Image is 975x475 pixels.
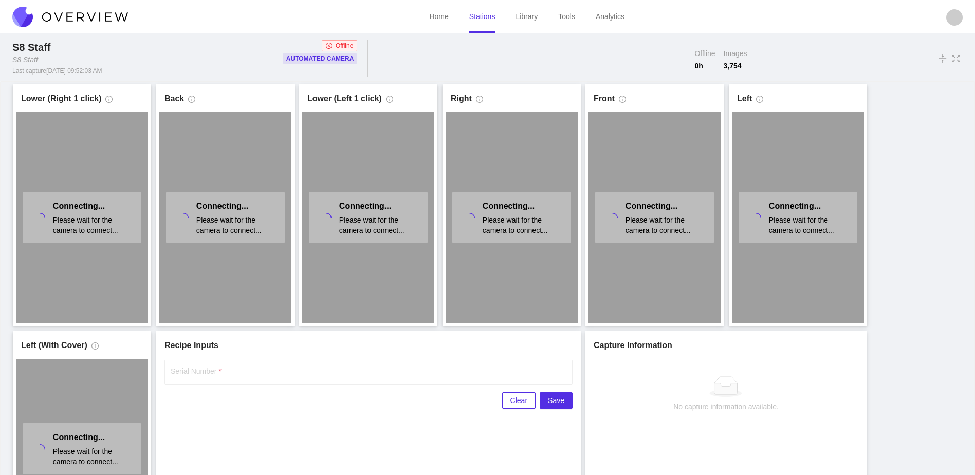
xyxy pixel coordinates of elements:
h1: Lower (Right 1 click) [21,93,101,105]
span: Please wait for the camera to connect... [53,446,134,467]
span: Connecting... [53,433,105,442]
p: Automated Camera [286,53,354,64]
button: Save [540,392,573,409]
span: loading [175,210,192,228]
span: info-circle [619,96,626,107]
span: Connecting... [626,202,677,210]
span: Please wait for the camera to connect... [339,215,420,235]
span: 0 h [694,61,715,71]
div: No capture information available. [673,401,779,412]
span: info-circle [386,96,393,107]
span: Connecting... [339,202,391,210]
div: S8 Staff [12,54,38,65]
span: Please wait for the camera to connect... [769,215,850,235]
span: info-circle [91,342,99,354]
span: Images [724,48,747,59]
span: Connecting... [483,202,535,210]
span: loading [748,210,765,228]
a: Home [429,12,448,21]
span: loading [32,210,49,228]
div: S8 Staff [12,40,54,54]
span: info-circle [476,96,483,107]
h1: Recipe Inputs [164,339,573,352]
h1: Back [164,93,184,105]
span: Offline [336,41,353,51]
span: 3,754 [724,61,747,71]
span: Offline [694,48,715,59]
span: close-circle [326,43,332,49]
span: info-circle [188,96,195,107]
h1: Capture Information [594,339,858,352]
a: Library [516,12,538,21]
span: Connecting... [769,202,821,210]
span: info-circle [756,96,763,107]
span: loading [318,210,335,228]
span: Please wait for the camera to connect... [626,215,706,235]
span: Please wait for the camera to connect... [483,215,563,235]
span: Please wait for the camera to connect... [196,215,277,235]
button: Clear [502,392,536,409]
span: S8 Staff [12,42,50,53]
h1: Left [737,93,752,105]
span: Please wait for the camera to connect... [53,215,134,235]
span: Connecting... [53,202,105,210]
h1: Left (With Cover) [21,339,87,352]
span: info-circle [105,96,113,107]
span: Connecting... [196,202,248,210]
h1: Front [594,93,615,105]
h1: Lower (Left 1 click) [307,93,382,105]
span: loading [604,210,621,228]
a: Stations [469,12,495,21]
label: Serial Number [171,366,222,376]
div: Last capture [DATE] 09:52:03 AM [12,67,102,75]
span: loading [32,442,49,459]
a: Tools [558,12,575,21]
img: Overview [12,7,128,27]
span: vertical-align-middle [938,52,947,65]
span: loading [462,210,479,228]
a: Analytics [596,12,624,21]
h1: Right [451,93,472,105]
span: Clear [510,395,527,406]
span: Save [548,395,564,406]
span: fullscreen [951,53,961,64]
